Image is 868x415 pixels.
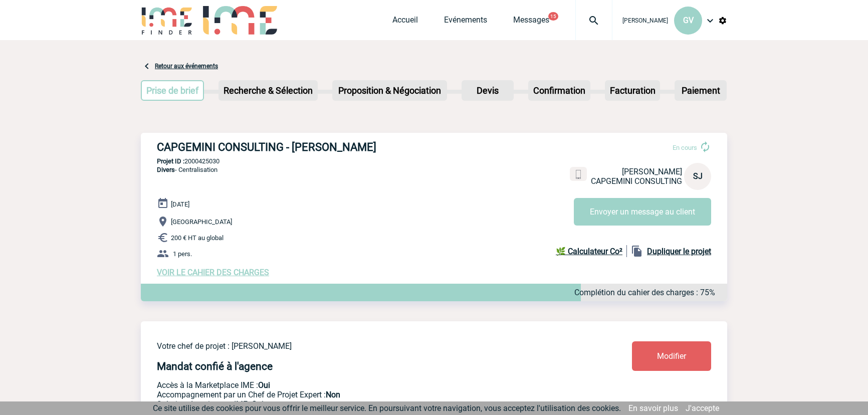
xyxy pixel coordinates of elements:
p: Accès à la Marketplace IME : [157,380,573,390]
p: Confirmation [529,81,589,100]
img: IME-Finder [141,6,193,35]
b: Dupliquer le projet [647,247,711,256]
span: [GEOGRAPHIC_DATA] [171,218,232,226]
b: Projet ID : [157,157,184,165]
h4: Mandat confié à l'agence [157,360,273,372]
p: Conformité aux process achat client, Prise en charge de la facturation, Mutualisation de plusieur... [157,399,573,409]
span: [DATE] [171,200,189,208]
span: Ce site utilise des cookies pour vous offrir le meilleur service. En poursuivant votre navigation... [153,403,621,413]
span: Modifier [657,351,686,361]
p: Prise de brief [142,81,203,100]
p: Votre chef de projet : [PERSON_NAME] [157,341,573,351]
span: GV [683,16,694,25]
a: Retour aux événements [155,63,218,70]
span: CAPGEMINI CONSULTING [591,176,682,186]
p: Devis [463,81,513,100]
span: 1 pers. [173,250,192,258]
p: Facturation [606,81,660,100]
p: 2000425030 [141,157,727,165]
span: [PERSON_NAME] [622,17,668,24]
b: 🌿 Calculateur Co² [556,247,622,256]
b: Oui [252,399,264,409]
b: Oui [258,380,270,390]
a: En savoir plus [628,403,678,413]
a: Messages [513,15,549,29]
a: VOIR LE CAHIER DES CHARGES [157,268,269,277]
p: Paiement [676,81,726,100]
span: En cours [673,144,697,151]
a: J'accepte [686,403,719,413]
b: Non [326,390,340,399]
button: Envoyer un message au client [574,198,711,226]
button: 15 [548,12,558,21]
a: 🌿 Calculateur Co² [556,245,627,257]
span: - Centralisation [157,166,218,173]
p: Recherche & Sélection [220,81,317,100]
h3: CAPGEMINI CONSULTING - [PERSON_NAME] [157,141,458,153]
span: 200 € HT au global [171,234,224,242]
p: Proposition & Négociation [333,81,446,100]
span: Divers [157,166,175,173]
img: file_copy-black-24dp.png [631,245,643,257]
span: SJ [693,171,703,181]
a: Evénements [444,15,487,29]
a: Accueil [392,15,418,29]
p: Prestation payante [157,390,573,399]
span: [PERSON_NAME] [622,167,682,176]
img: portable.png [574,170,583,179]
